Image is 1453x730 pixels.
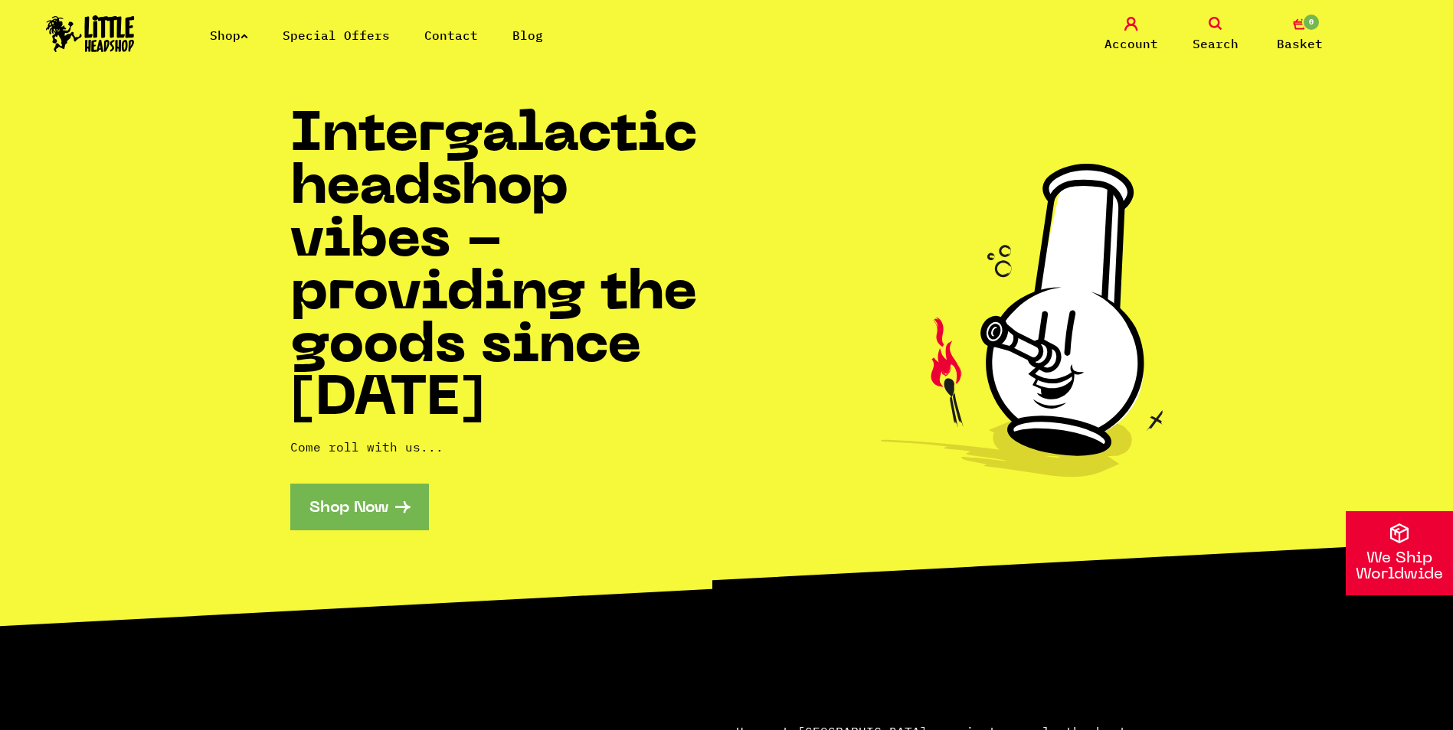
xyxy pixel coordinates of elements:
[290,484,429,530] a: Shop Now
[46,15,135,52] img: Little Head Shop Logo
[1104,34,1158,53] span: Account
[1346,551,1453,583] p: We Ship Worldwide
[1302,13,1320,31] span: 0
[283,28,390,43] a: Special Offers
[1177,17,1254,53] a: Search
[210,28,248,43] a: Shop
[1193,34,1239,53] span: Search
[290,110,727,427] h1: Intergalactic headshop vibes - providing the goods since [DATE]
[1277,34,1323,53] span: Basket
[424,28,478,43] a: Contact
[290,438,727,456] p: Come roll with us...
[1262,17,1338,53] a: 0 Basket
[512,28,543,43] a: Blog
